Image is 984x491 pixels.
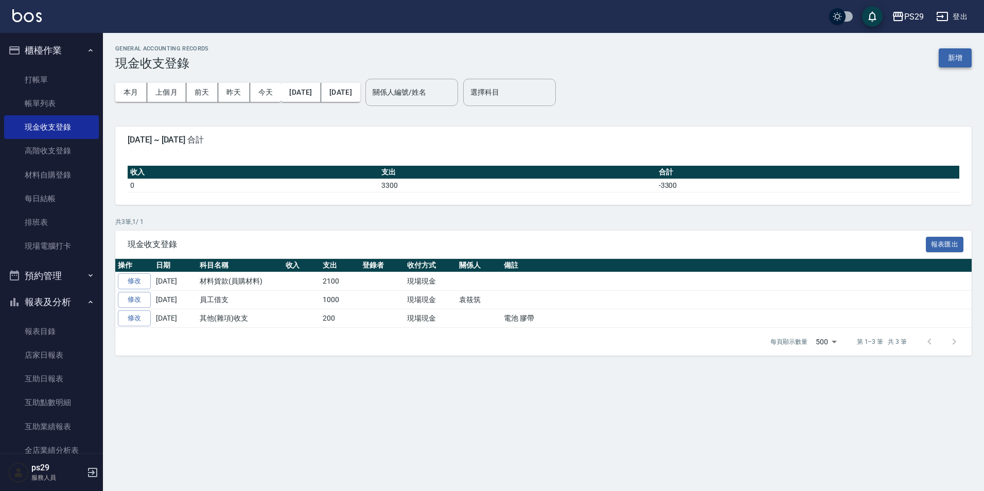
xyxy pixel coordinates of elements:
[128,135,959,145] span: [DATE] ~ [DATE] 合計
[4,262,99,289] button: 預約管理
[283,259,321,272] th: 收入
[115,83,147,102] button: 本月
[932,7,972,26] button: 登出
[320,272,360,291] td: 2100
[501,259,972,272] th: 備註
[115,56,209,71] h3: 現金收支登錄
[197,291,283,309] td: 員工借支
[656,166,959,179] th: 合計
[147,83,186,102] button: 上個月
[862,6,883,27] button: save
[115,259,153,272] th: 操作
[4,187,99,211] a: 每日結帳
[405,272,456,291] td: 現場現金
[770,337,807,346] p: 每頁顯示數量
[8,462,29,483] img: Person
[926,239,964,249] a: 報表匯出
[4,367,99,391] a: 互助日報表
[405,291,456,309] td: 現場現金
[456,259,501,272] th: 關係人
[31,473,84,482] p: 服務人員
[379,179,656,192] td: 3300
[4,115,99,139] a: 現金收支登錄
[118,273,151,289] a: 修改
[939,48,972,67] button: 新增
[281,83,321,102] button: [DATE]
[904,10,924,23] div: PS29
[4,37,99,64] button: 櫃檯作業
[4,234,99,258] a: 現場電腦打卡
[360,259,405,272] th: 登錄者
[501,309,972,327] td: 電池 膠帶
[153,291,197,309] td: [DATE]
[197,272,283,291] td: 材料貨款(員購材料)
[4,320,99,343] a: 報表目錄
[218,83,250,102] button: 昨天
[320,309,360,327] td: 200
[153,259,197,272] th: 日期
[4,92,99,115] a: 帳單列表
[4,343,99,367] a: 店家日報表
[4,391,99,414] a: 互助點數明細
[118,292,151,308] a: 修改
[4,163,99,187] a: 材料自購登錄
[115,45,209,52] h2: GENERAL ACCOUNTING RECORDS
[115,217,972,226] p: 共 3 筆, 1 / 1
[656,179,959,192] td: -3300
[250,83,282,102] button: 今天
[186,83,218,102] button: 前天
[405,259,456,272] th: 收付方式
[197,309,283,327] td: 其他(雜項)收支
[4,68,99,92] a: 打帳單
[320,259,360,272] th: 支出
[12,9,42,22] img: Logo
[456,291,501,309] td: 袁筱筑
[857,337,907,346] p: 第 1–3 筆 共 3 筆
[4,289,99,315] button: 報表及分析
[128,239,926,250] span: 現金收支登錄
[4,211,99,234] a: 排班表
[939,52,972,62] a: 新增
[4,439,99,462] a: 全店業績分析表
[812,328,840,356] div: 500
[128,179,379,192] td: 0
[31,463,84,473] h5: ps29
[153,272,197,291] td: [DATE]
[197,259,283,272] th: 科目名稱
[153,309,197,327] td: [DATE]
[118,310,151,326] a: 修改
[926,237,964,253] button: 報表匯出
[4,415,99,439] a: 互助業績報表
[405,309,456,327] td: 現場現金
[888,6,928,27] button: PS29
[321,83,360,102] button: [DATE]
[320,291,360,309] td: 1000
[379,166,656,179] th: 支出
[4,139,99,163] a: 高階收支登錄
[128,166,379,179] th: 收入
